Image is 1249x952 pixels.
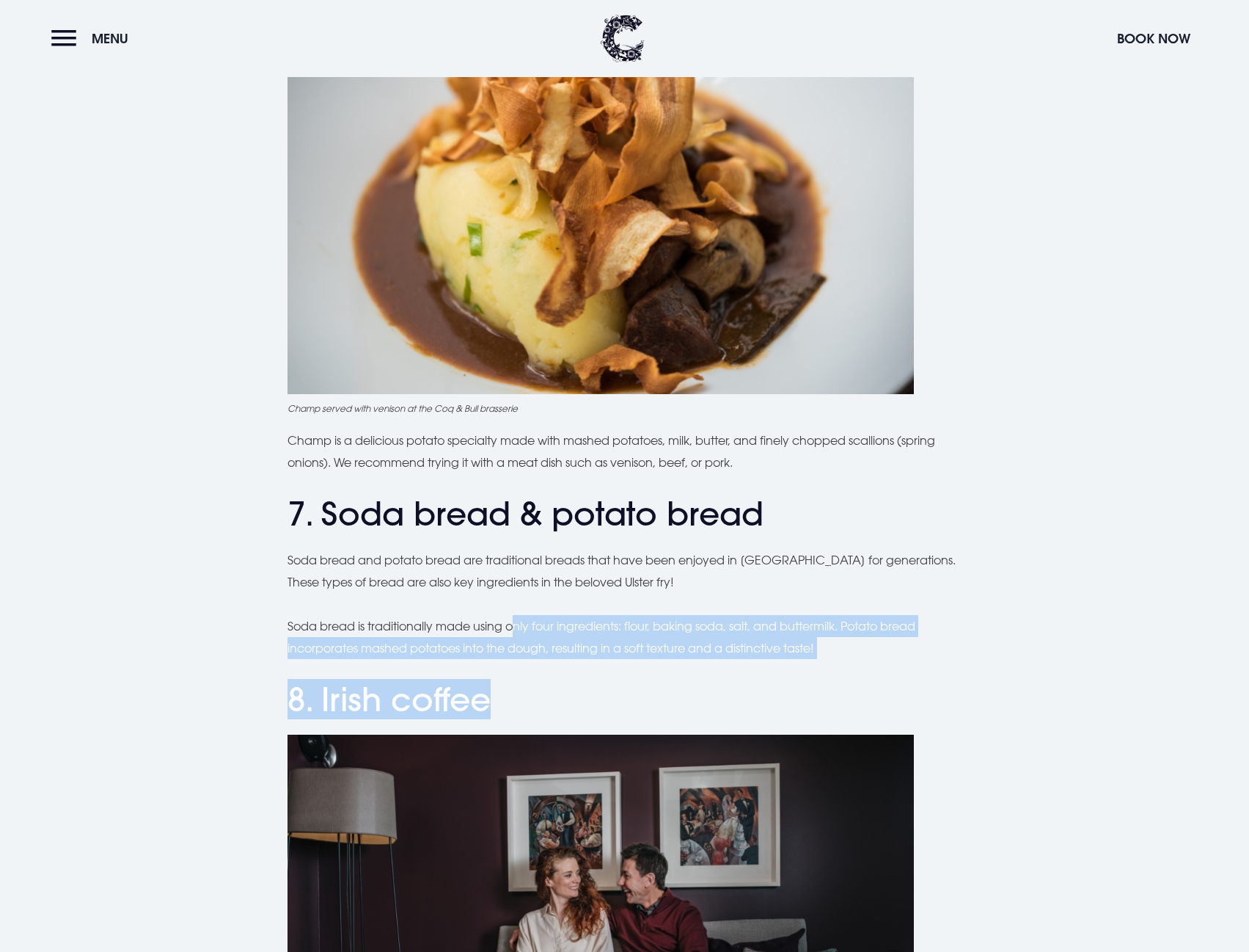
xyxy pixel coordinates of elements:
[601,15,645,62] img: Clandeboye Lodge
[287,401,962,415] figcaption: Champ served with venison at the Coq & Bull brasserie
[287,549,962,594] p: Soda bread and potato bread are traditional breads that have been enjoyed in [GEOGRAPHIC_DATA] fo...
[287,495,962,534] h2: 7. Soda bread & potato bread
[1110,23,1198,54] button: Book Now
[287,429,962,474] p: Champ is a delicious potato specialty made with mashed potatoes, milk, butter, and finely chopped...
[287,680,962,719] h2: 8. Irish coffee
[51,23,136,54] button: Menu
[92,30,128,47] span: Menu
[287,615,962,660] p: Soda bread is traditionally made using only four ingredients: flour, baking soda, salt, and butte...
